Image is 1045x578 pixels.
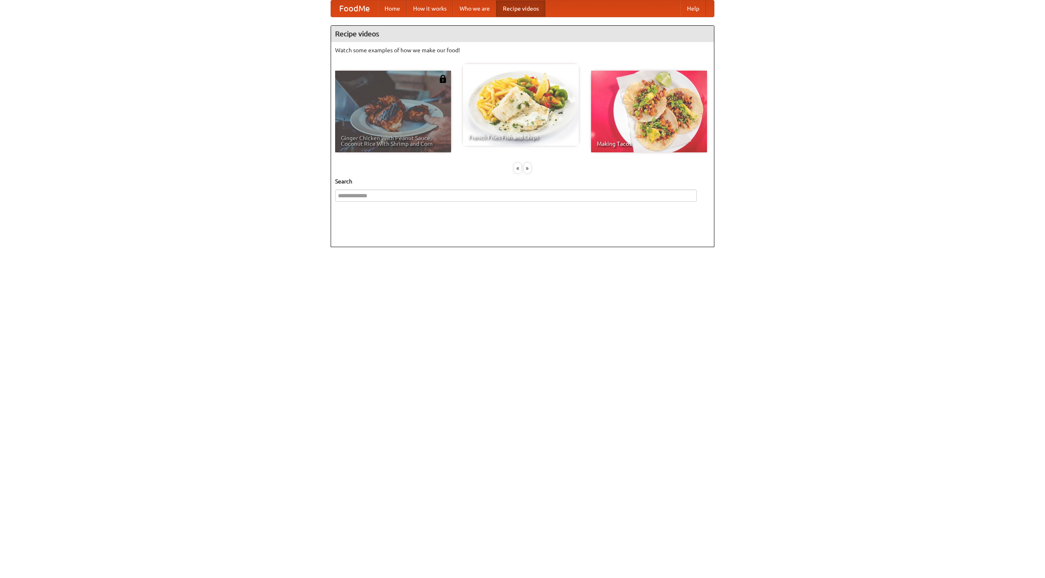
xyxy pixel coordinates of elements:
a: Help [680,0,706,17]
span: French Fries Fish and Chips [469,134,573,140]
a: French Fries Fish and Chips [463,64,579,146]
div: » [524,163,531,173]
h4: Recipe videos [331,26,714,42]
a: Recipe videos [496,0,545,17]
h5: Search [335,177,710,185]
p: Watch some examples of how we make our food! [335,46,710,54]
a: How it works [407,0,453,17]
a: Home [378,0,407,17]
span: Making Tacos [597,141,701,147]
a: Who we are [453,0,496,17]
img: 483408.png [439,75,447,83]
a: FoodMe [331,0,378,17]
div: « [514,163,521,173]
a: Making Tacos [591,71,707,152]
